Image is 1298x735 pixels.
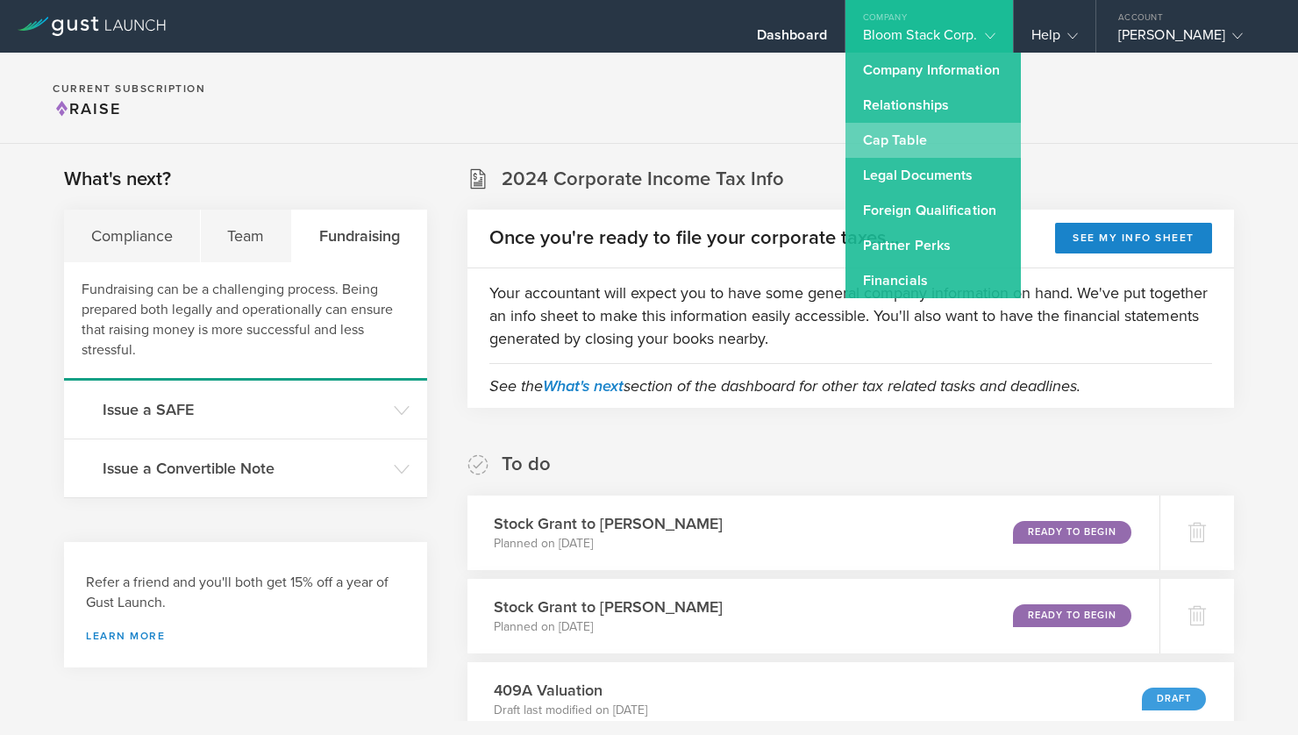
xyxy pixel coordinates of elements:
[543,376,624,396] a: What's next
[1118,26,1267,53] div: [PERSON_NAME]
[292,210,427,262] div: Fundraising
[64,167,171,192] h2: What's next?
[467,496,1159,570] div: Stock Grant to [PERSON_NAME]Planned on [DATE]Ready to Begin
[1031,26,1078,53] div: Help
[467,579,1159,653] div: Stock Grant to [PERSON_NAME]Planned on [DATE]Ready to Begin
[494,512,723,535] h3: Stock Grant to [PERSON_NAME]
[757,26,827,53] div: Dashboard
[502,167,784,192] h2: 2024 Corporate Income Tax Info
[53,83,205,94] h2: Current Subscription
[64,210,201,262] div: Compliance
[64,262,427,381] div: Fundraising can be a challenging process. Being prepared both legally and operationally can ensur...
[494,618,723,636] p: Planned on [DATE]
[103,457,385,480] h3: Issue a Convertible Note
[103,398,385,421] h3: Issue a SAFE
[489,225,899,251] h2: Once you're ready to file your corporate taxes...
[1013,521,1131,544] div: Ready to Begin
[494,679,647,702] h3: 409A Valuation
[1055,223,1212,253] button: See my info sheet
[53,99,121,118] span: Raise
[489,376,1080,396] em: See the section of the dashboard for other tax related tasks and deadlines.
[494,596,723,618] h3: Stock Grant to [PERSON_NAME]
[863,26,995,53] div: Bloom Stack Corp.
[86,573,405,613] h3: Refer a friend and you'll both get 15% off a year of Gust Launch.
[502,452,551,477] h2: To do
[1210,651,1298,735] iframe: Chat Widget
[86,631,405,641] a: Learn more
[494,535,723,553] p: Planned on [DATE]
[494,702,647,719] p: Draft last modified on [DATE]
[1013,604,1131,627] div: Ready to Begin
[1142,688,1206,710] div: Draft
[201,210,293,262] div: Team
[489,282,1212,350] p: Your accountant will expect you to have some general company information on hand. We've put toget...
